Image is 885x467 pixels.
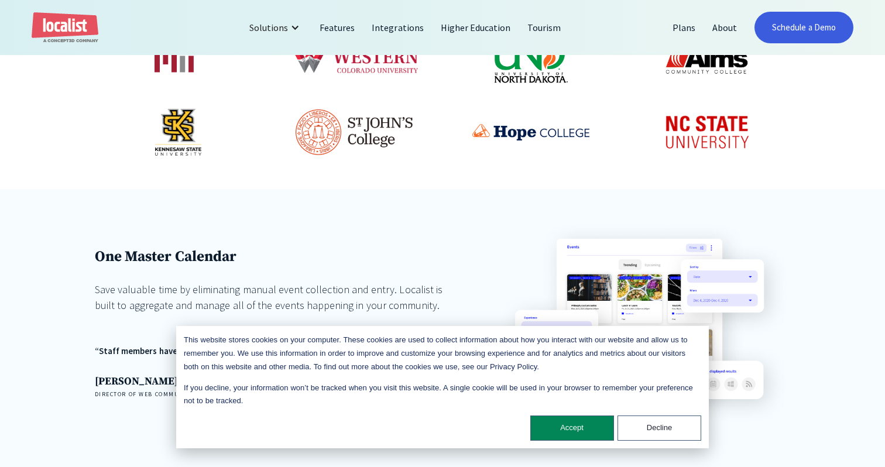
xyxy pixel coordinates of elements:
[754,12,853,43] a: Schedule a Demo
[654,107,760,157] img: NC State University logo
[249,20,288,35] div: Solutions
[311,13,363,42] a: Features
[95,248,236,266] strong: One Master Calendar
[95,281,453,313] div: Save valuable time by eliminating manual event collection and entry. Localist is built to aggrega...
[665,37,749,84] img: Aims Community College logo
[492,37,568,84] img: University of North Dakota logo
[530,416,614,441] button: Accept
[664,13,704,42] a: Plans
[155,109,202,156] img: Kennesaw State University logo
[95,390,453,399] h4: Director of Web Communications, [GEOGRAPHIC_DATA]
[184,334,701,373] p: This website stores cookies on your computer. These cookies are used to collect information about...
[155,47,201,74] img: Massachusetts Institute of Technology logo
[184,382,701,408] p: If you decline, your information won’t be tracked when you visit this website. A single cookie wi...
[472,124,589,140] img: Hope College logo
[704,13,746,42] a: About
[618,416,701,441] button: Decline
[519,13,570,42] a: Tourism
[433,13,520,42] a: Higher Education
[176,326,709,448] div: Cookie banner
[241,13,311,42] div: Solutions
[363,13,432,42] a: Integrations
[289,24,420,98] img: Western Colorado University logo
[95,375,178,388] strong: [PERSON_NAME]
[95,345,453,358] div: “Staff members have told me that Localist makes their lives much easier.”
[296,109,413,156] img: St John's College logo
[32,12,98,43] a: home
